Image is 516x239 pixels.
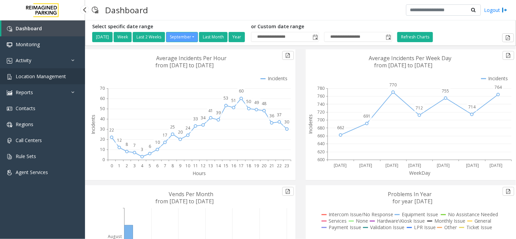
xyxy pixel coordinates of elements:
text: [DATE] [385,163,398,169]
text: 660 [317,133,324,139]
img: 'icon' [7,106,12,112]
a: Logout [484,6,507,14]
text: [DATE] [359,163,372,169]
button: [DATE] [92,32,113,42]
span: Rule Sets [16,153,36,159]
button: Export to pdf [503,187,514,196]
text: 60 [239,88,244,94]
text: [DATE] [437,163,450,169]
text: 22 [109,127,114,133]
text: Average Incidents Per Hour [156,54,227,62]
text: General [475,218,492,224]
text: 7 [164,163,166,169]
text: Equipment Issue [402,211,438,218]
span: Reports [16,89,33,96]
text: 70 [100,85,105,91]
text: 12 [117,137,122,143]
text: 16 [231,163,236,169]
text: Payment Issue [329,224,361,231]
text: 662 [337,125,344,131]
img: 'icon' [7,138,12,143]
text: 30 [100,126,105,132]
text: 50 [247,99,251,104]
h5: Select specific date range [92,24,246,30]
text: 20 [178,129,183,135]
button: Export to pdf [502,33,514,42]
text: 700 [317,117,324,123]
a: Dashboard [1,20,85,36]
text: Incidents [90,115,96,134]
text: 41 [209,108,213,114]
span: Agent Services [16,169,48,175]
button: Last 2 Weeks [133,32,165,42]
text: 770 [389,82,397,88]
text: 3 [133,163,136,169]
text: 8 [171,163,174,169]
text: None [356,218,368,224]
text: 17 [239,163,244,169]
span: Dashboard [16,25,42,32]
text: 2 [126,163,128,169]
img: logout [502,6,507,14]
text: 740 [317,101,324,107]
text: 33 [193,116,198,122]
text: WeekDay [409,170,431,176]
text: from [DATE] to [DATE] [155,62,214,69]
span: Monitoring [16,41,40,48]
text: 14 [216,163,221,169]
text: 60 [100,96,105,101]
text: 53 [223,96,228,101]
text: 600 [317,157,324,163]
img: 'icon' [7,90,12,96]
text: 620 [317,149,324,155]
text: 10 [155,139,160,145]
text: 18 [247,163,251,169]
text: 22 [277,163,282,169]
text: 15 [223,163,228,169]
text: 0 [102,157,105,163]
text: Problems In Year [388,190,432,198]
text: from [DATE] to [DATE] [155,198,214,205]
text: 11 [193,163,198,169]
text: No Assistance Needed [448,211,498,218]
img: 'icon' [7,58,12,64]
text: 49 [254,100,259,105]
text: 20 [100,136,105,142]
text: 20 [262,163,267,169]
text: 9 [179,163,181,169]
text: Intercom Issue/No Response [329,211,393,218]
text: 48 [262,101,267,106]
button: Export to pdf [282,51,294,60]
text: Average Incidents Per Week Day [369,54,451,62]
text: 30 [285,119,289,125]
text: 7 [133,142,136,148]
button: September [166,32,198,42]
text: 6 [149,143,151,149]
h3: Dashboard [102,2,151,18]
span: Regions [16,121,33,127]
img: 'icon' [7,42,12,48]
span: Activity [16,57,31,64]
text: 50 [100,106,105,112]
text: 23 [285,163,289,169]
span: Contacts [16,105,35,112]
text: 36 [269,113,274,119]
text: 4 [141,163,144,169]
text: 712 [416,105,423,111]
text: Vends Per Month [169,190,213,198]
button: Export to pdf [282,187,294,196]
text: 691 [363,114,370,119]
span: Call Centers [16,137,42,143]
text: Hardware\Kiosk Issue [377,218,425,224]
text: [DATE] [334,163,347,169]
text: Incidents [307,115,314,134]
text: Incidents [268,75,287,82]
text: from [DATE] to [DATE] [374,62,433,69]
text: 17 [163,132,167,138]
text: Other [444,224,457,231]
text: 34 [201,115,206,121]
text: 5 [149,163,151,169]
text: Incidents [488,75,508,82]
text: 0 [111,163,113,169]
button: Refresh Charts [397,32,433,42]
